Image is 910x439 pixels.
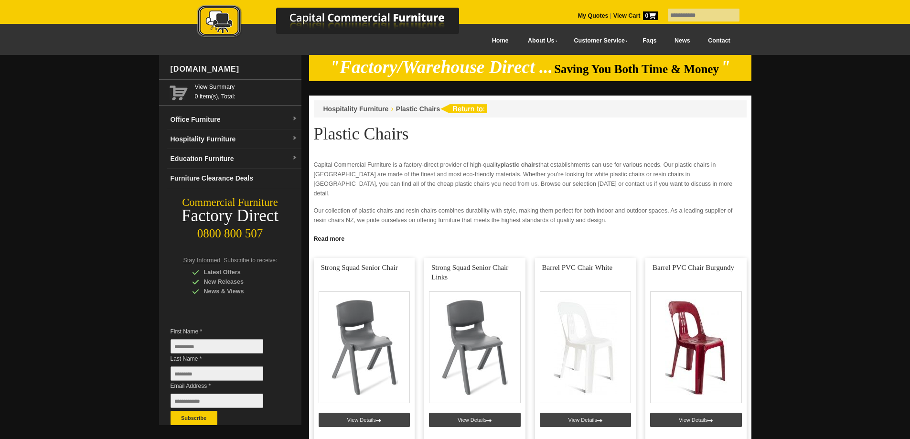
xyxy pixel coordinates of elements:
[192,268,283,277] div: Latest Offers
[159,209,301,223] div: Factory Direct
[171,394,263,408] input: Email Address *
[314,125,747,143] h1: Plastic Chairs
[167,149,301,169] a: Education Furnituredropdown
[171,354,278,364] span: Last Name *
[314,160,747,198] p: Capital Commercial Furniture is a factory-direct provider of high-quality that establishments can...
[167,55,301,84] div: [DOMAIN_NAME]
[292,136,298,141] img: dropdown
[330,57,553,77] em: "Factory/Warehouse Direct ...
[323,105,389,113] a: Hospitality Furniture
[171,5,505,40] img: Capital Commercial Furniture Logo
[396,105,440,113] a: Plastic Chairs
[192,277,283,287] div: New Releases
[167,129,301,149] a: Hospitality Furnituredropdown
[554,63,719,75] span: Saving You Both Time & Money
[224,257,277,264] span: Subscribe to receive:
[292,155,298,161] img: dropdown
[167,169,301,188] a: Furniture Clearance Deals
[292,116,298,122] img: dropdown
[440,104,487,113] img: return to
[167,110,301,129] a: Office Furnituredropdown
[195,82,298,92] a: View Summary
[314,206,747,225] p: Our collection of plastic chairs and resin chairs combines durability with style, making them per...
[195,82,298,100] span: 0 item(s), Total:
[159,222,301,240] div: 0800 800 507
[159,196,301,209] div: Commercial Furniture
[309,232,751,244] a: Click to read more
[183,257,221,264] span: Stay Informed
[171,366,263,381] input: Last Name *
[171,381,278,391] span: Email Address *
[171,411,217,425] button: Subscribe
[611,12,658,19] a: View Cart0
[391,104,393,114] li: ›
[665,30,699,52] a: News
[563,30,633,52] a: Customer Service
[613,12,658,19] strong: View Cart
[192,287,283,296] div: News & Views
[171,327,278,336] span: First Name *
[699,30,739,52] a: Contact
[720,57,730,77] em: "
[643,11,658,20] span: 0
[634,30,666,52] a: Faqs
[171,5,505,43] a: Capital Commercial Furniture Logo
[578,12,609,19] a: My Quotes
[501,161,539,168] strong: plastic chairs
[171,339,263,353] input: First Name *
[517,30,563,52] a: About Us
